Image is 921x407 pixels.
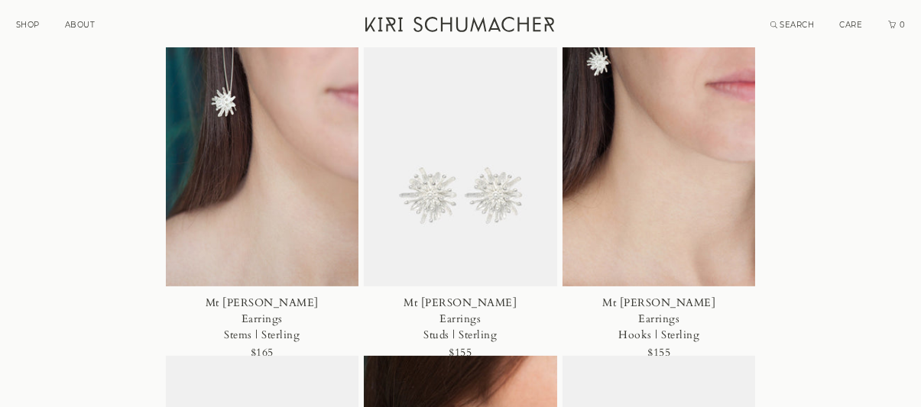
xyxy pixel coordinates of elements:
div: $155 [647,343,670,363]
a: Search [770,20,815,30]
a: SHOP [16,20,40,30]
div: Mt [PERSON_NAME] Earrings Stems | Sterling [200,295,324,343]
div: Mt [PERSON_NAME] Earrings Hooks | Sterling [597,295,721,343]
div: $165 [251,343,274,363]
div: $155 [449,343,472,363]
a: ABOUT [65,20,96,30]
a: Cart [888,20,906,30]
a: CARE [840,20,863,30]
div: Mt [PERSON_NAME] Earrings Studs | Sterling [399,295,523,343]
span: SEARCH [780,20,815,30]
span: 0 [898,20,906,30]
a: Kiri Schumacher Home [356,8,566,46]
